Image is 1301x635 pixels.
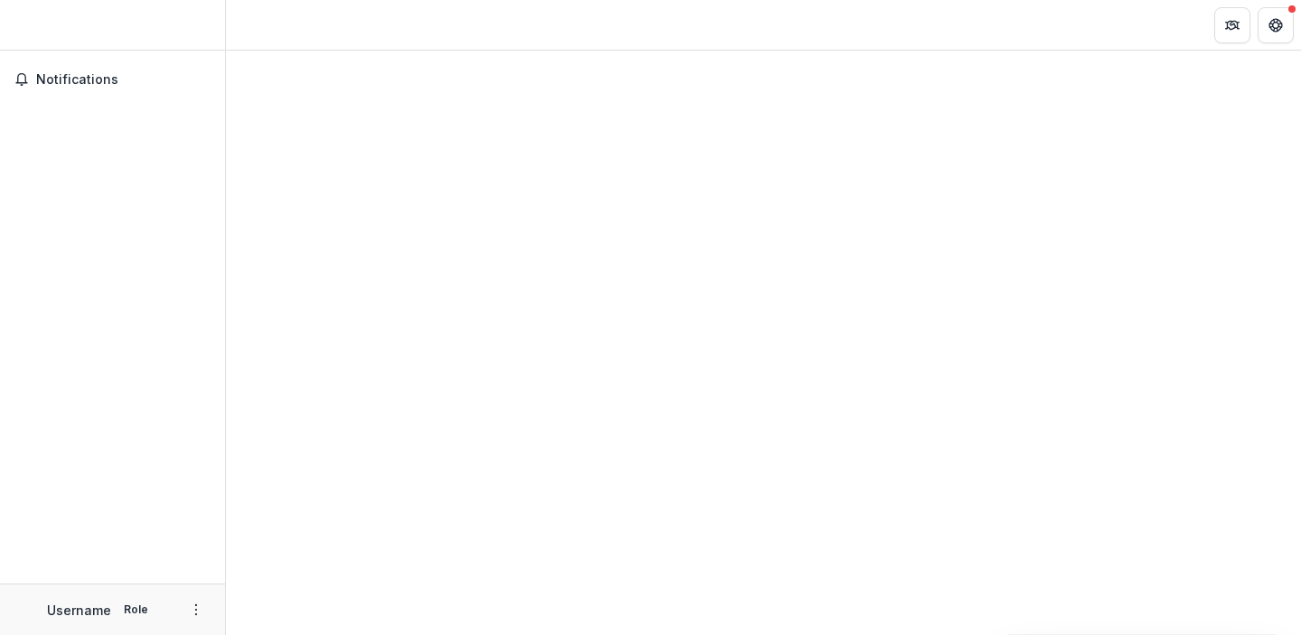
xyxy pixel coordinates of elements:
button: More [185,599,207,621]
span: Notifications [36,72,211,88]
button: Get Help [1258,7,1294,43]
button: Notifications [7,65,218,94]
p: Role [118,602,154,618]
p: Username [47,601,111,620]
button: Partners [1214,7,1250,43]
